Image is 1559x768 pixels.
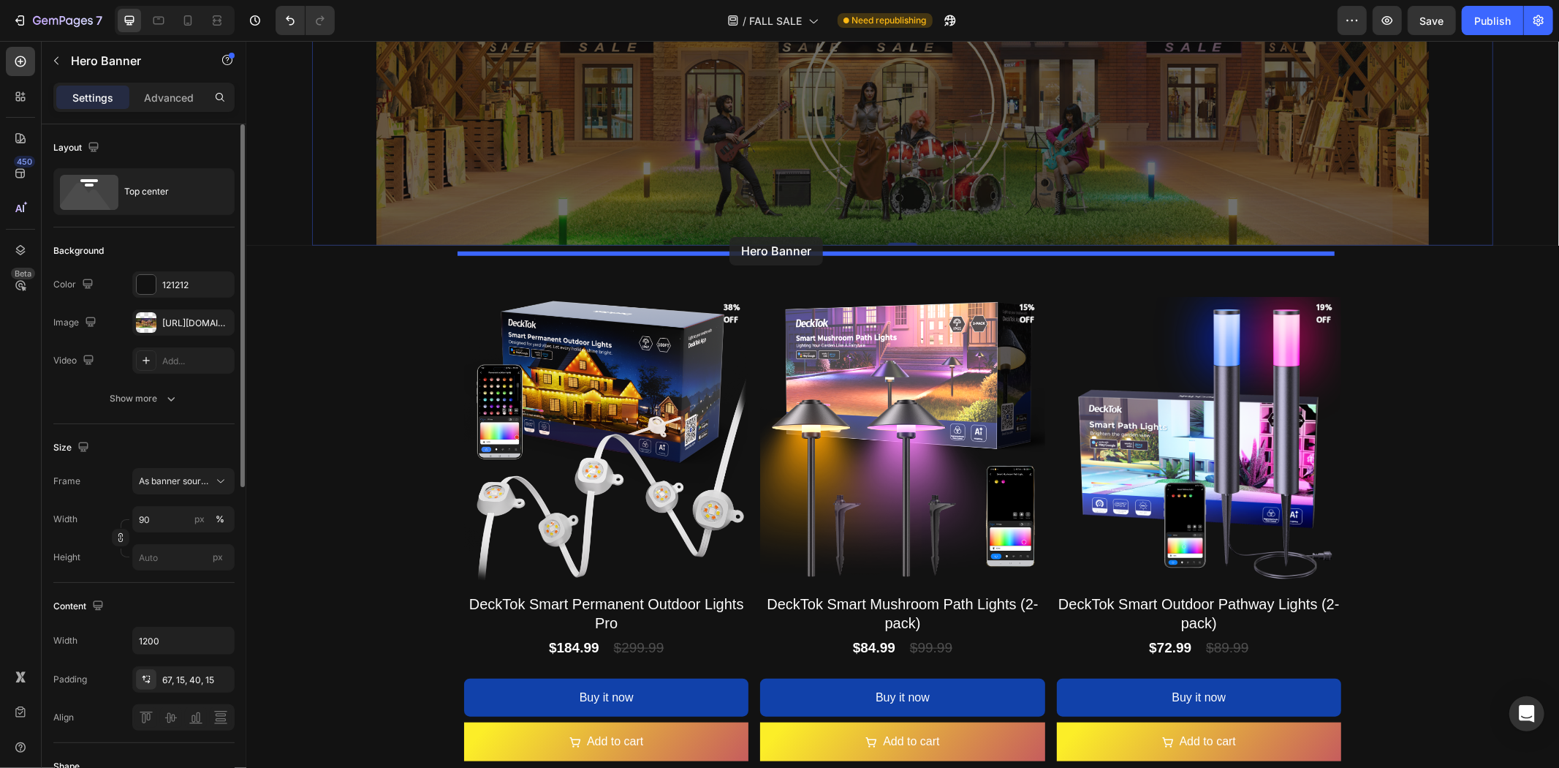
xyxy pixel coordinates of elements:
[53,385,235,412] button: Show more
[162,674,231,687] div: 67, 15, 40, 15
[216,513,224,526] div: %
[743,13,747,29] span: /
[162,317,231,330] div: [URL][DOMAIN_NAME]
[144,90,194,105] p: Advanced
[53,275,96,295] div: Color
[132,506,235,532] input: px%
[6,6,109,35] button: 7
[139,475,210,488] span: As banner source
[276,6,335,35] div: Undo/Redo
[133,628,234,654] input: Auto
[53,475,80,488] label: Frame
[191,511,208,528] button: %
[53,438,92,458] div: Size
[852,14,927,27] span: Need republishing
[53,138,102,158] div: Layout
[53,313,99,333] div: Image
[1474,13,1511,29] div: Publish
[53,513,77,526] label: Width
[750,13,803,29] span: FALL SALE
[110,391,178,406] div: Show more
[53,634,77,647] div: Width
[162,355,231,368] div: Add...
[1509,696,1544,731] div: Open Intercom Messenger
[53,673,87,686] div: Padding
[53,551,80,564] label: Height
[213,551,223,562] span: px
[71,52,195,69] p: Hero Banner
[1462,6,1523,35] button: Publish
[53,597,107,617] div: Content
[132,468,235,494] button: As banner source
[11,268,35,279] div: Beta
[246,41,1559,768] iframe: Design area
[162,279,231,292] div: 121212
[53,711,74,724] div: Align
[96,12,102,29] p: 7
[132,544,235,571] input: px
[1408,6,1456,35] button: Save
[1420,15,1444,27] span: Save
[53,351,97,371] div: Video
[53,244,104,257] div: Background
[72,90,113,105] p: Settings
[194,513,205,526] div: px
[14,156,35,167] div: 450
[124,175,213,208] div: Top center
[211,511,229,528] button: px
